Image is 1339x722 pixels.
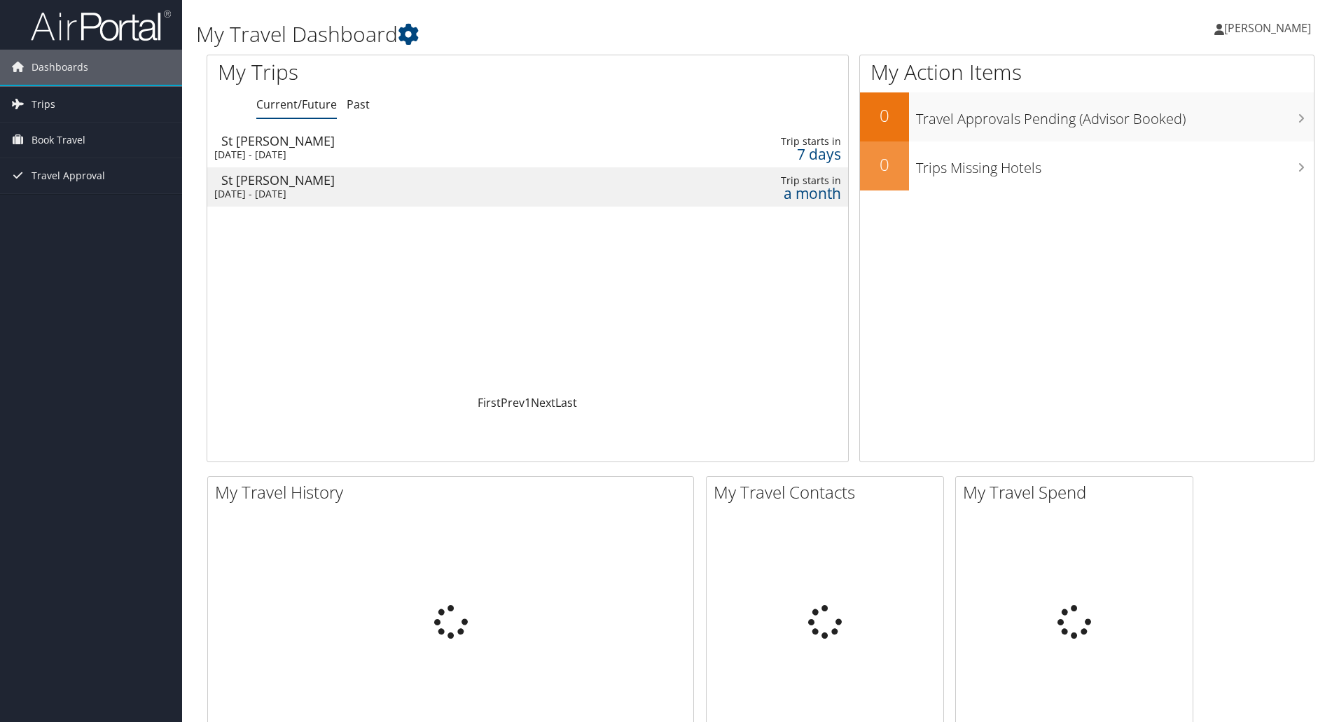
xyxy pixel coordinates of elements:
a: Past [347,97,370,112]
a: [PERSON_NAME] [1214,7,1325,49]
h2: 0 [860,104,909,127]
a: Last [555,395,577,410]
div: a month [697,187,840,200]
h1: My Trips [218,57,571,87]
div: [DATE] - [DATE] [214,148,610,161]
span: [PERSON_NAME] [1224,20,1311,36]
span: Dashboards [32,50,88,85]
h3: Travel Approvals Pending (Advisor Booked) [916,102,1314,129]
div: St [PERSON_NAME] [221,174,617,186]
span: Trips [32,87,55,122]
h1: My Action Items [860,57,1314,87]
h3: Trips Missing Hotels [916,151,1314,178]
span: Book Travel [32,123,85,158]
div: Trip starts in [697,174,840,187]
span: Travel Approval [32,158,105,193]
div: St [PERSON_NAME] [221,134,617,147]
h2: My Travel Contacts [714,480,943,504]
h2: 0 [860,153,909,176]
a: Prev [501,395,525,410]
a: 1 [525,395,531,410]
a: 0Trips Missing Hotels [860,141,1314,190]
div: 7 days [697,148,840,160]
h1: My Travel Dashboard [196,20,949,49]
a: First [478,395,501,410]
h2: My Travel History [215,480,693,504]
div: [DATE] - [DATE] [214,188,610,200]
a: 0Travel Approvals Pending (Advisor Booked) [860,92,1314,141]
a: Next [531,395,555,410]
h2: My Travel Spend [963,480,1193,504]
div: Trip starts in [697,135,840,148]
img: airportal-logo.png [31,9,171,42]
a: Current/Future [256,97,337,112]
